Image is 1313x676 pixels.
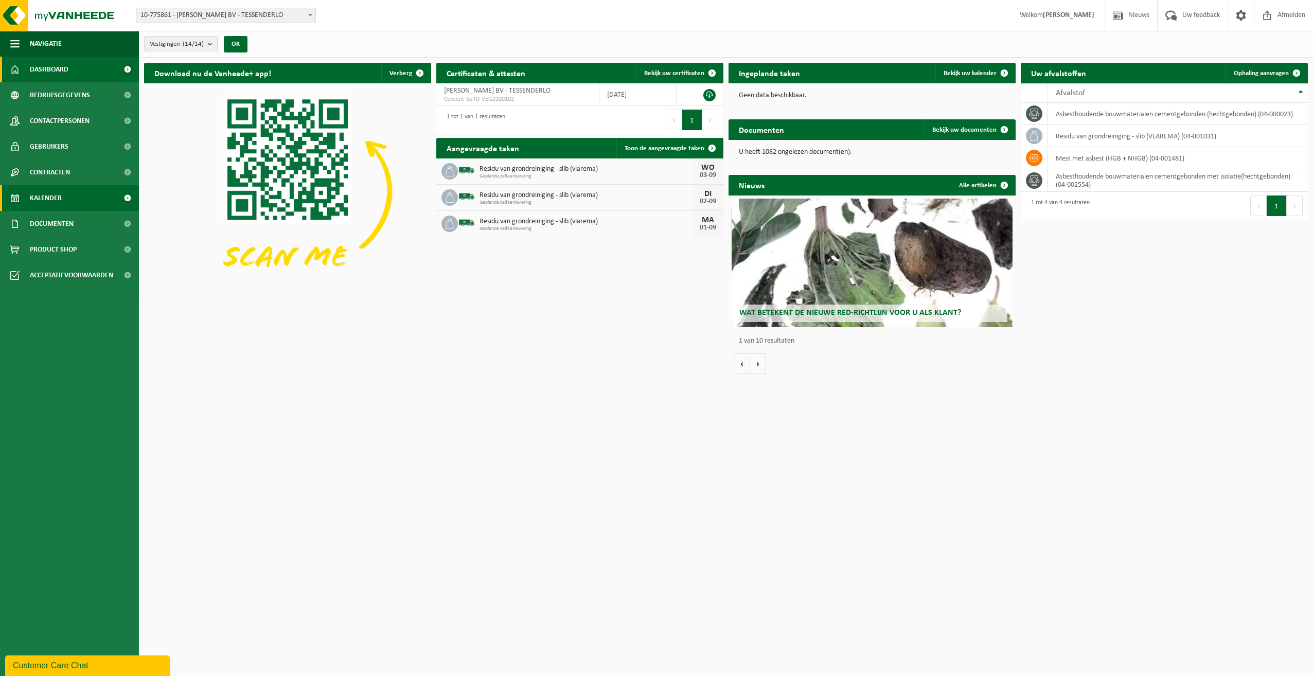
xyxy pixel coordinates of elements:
button: Volgende [750,353,766,374]
td: asbesthoudende bouwmaterialen cementgebonden met isolatie(hechtgebonden) (04-002554) [1048,169,1308,192]
span: Kalender [30,185,62,211]
img: BL-SO-LV [458,162,475,179]
iframe: chat widget [5,653,172,676]
button: Verberg [381,63,430,83]
p: U heeft 1082 ongelezen document(en). [739,149,1005,156]
img: BL-SO-LV [458,214,475,232]
span: Documenten [30,211,74,237]
h2: Aangevraagde taken [436,138,529,158]
h2: Uw afvalstoffen [1021,63,1096,83]
span: Bedrijfsgegevens [30,82,90,108]
span: Contactpersonen [30,108,90,134]
span: Acceptatievoorwaarden [30,262,113,288]
img: Download de VHEPlus App [144,83,431,299]
span: Residu van grondreiniging - slib (vlarema) [480,165,693,173]
strong: [PERSON_NAME] [1043,11,1094,19]
span: Gebruikers [30,134,68,159]
span: Afvalstof [1056,89,1085,97]
a: Ophaling aanvragen [1226,63,1307,83]
span: Bekijk uw kalender [944,70,997,77]
a: Alle artikelen [951,175,1015,195]
button: Previous [1250,195,1267,216]
span: Consent-SelfD-VEG2200102 [444,95,591,103]
a: Bekijk uw certificaten [636,63,722,83]
span: Geplande zelfaanlevering [480,226,693,232]
span: Verberg [389,70,412,77]
button: OK [224,36,247,52]
h2: Nieuws [729,175,775,195]
span: Dashboard [30,57,68,82]
button: Vestigingen(14/14) [144,36,218,51]
td: residu van grondreiniging - slib (VLAREMA) (04-001031) [1048,125,1308,147]
span: Wat betekent de nieuwe RED-richtlijn voor u als klant? [739,309,961,317]
img: BL-SO-LV [458,188,475,205]
td: asbesthoudende bouwmaterialen cementgebonden (hechtgebonden) (04-000023) [1048,103,1308,125]
h2: Documenten [729,119,794,139]
button: 1 [682,110,702,130]
span: Residu van grondreiniging - slib (vlarema) [480,218,693,226]
a: Bekijk uw kalender [935,63,1015,83]
td: [DATE] [599,83,676,106]
p: Geen data beschikbaar. [739,92,1005,99]
div: WO [698,164,718,172]
span: 10-775861 - YVES MAES BV - TESSENDERLO [136,8,315,23]
button: Next [702,110,718,130]
div: 02-09 [698,198,718,205]
span: Navigatie [30,31,62,57]
div: 01-09 [698,224,718,232]
span: Geplande zelfaanlevering [480,173,693,180]
button: Previous [666,110,682,130]
div: 1 tot 4 van 4 resultaten [1026,194,1090,217]
span: 10-775861 - YVES MAES BV - TESSENDERLO [136,8,316,23]
td: mest met asbest (HGB + NHGB) (04-001481) [1048,147,1308,169]
span: Vestigingen [150,37,204,52]
h2: Certificaten & attesten [436,63,536,83]
span: Product Shop [30,237,77,262]
div: MA [698,216,718,224]
div: 03-09 [698,172,718,179]
span: Geplande zelfaanlevering [480,200,693,206]
button: Vorige [734,353,750,374]
p: 1 van 10 resultaten [739,337,1010,345]
span: [PERSON_NAME] BV - TESSENDERLO [444,87,551,95]
span: Residu van grondreiniging - slib (vlarema) [480,191,693,200]
a: Wat betekent de nieuwe RED-richtlijn voor u als klant? [732,199,1013,327]
button: Next [1287,195,1303,216]
span: Ophaling aanvragen [1234,70,1289,77]
button: 1 [1267,195,1287,216]
a: Toon de aangevraagde taken [616,138,722,158]
a: Bekijk uw documenten [924,119,1015,140]
h2: Download nu de Vanheede+ app! [144,63,281,83]
span: Contracten [30,159,70,185]
span: Bekijk uw documenten [932,127,997,133]
h2: Ingeplande taken [729,63,810,83]
span: Toon de aangevraagde taken [625,145,704,152]
span: Bekijk uw certificaten [644,70,704,77]
div: DI [698,190,718,198]
count: (14/14) [183,41,204,47]
div: 1 tot 1 van 1 resultaten [441,109,505,131]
